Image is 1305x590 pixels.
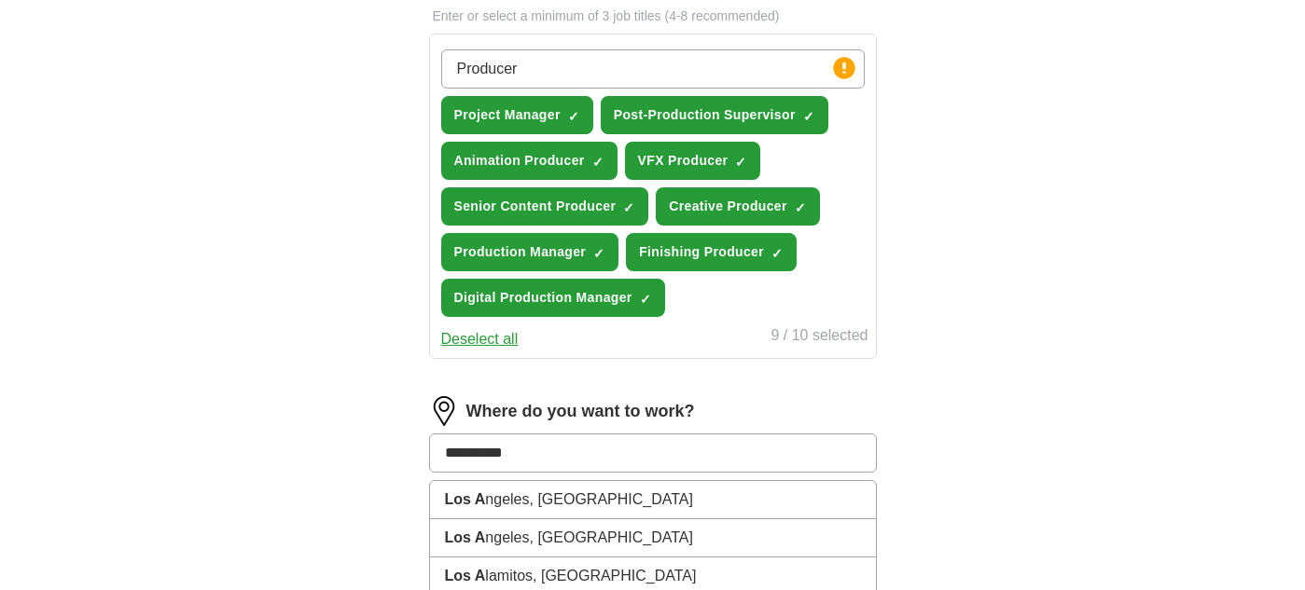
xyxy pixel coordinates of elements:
[454,288,632,308] span: Digital Production Manager
[623,200,634,215] span: ✓
[614,105,796,125] span: Post-Production Supervisor
[771,246,783,261] span: ✓
[454,105,561,125] span: Project Manager
[592,155,604,170] span: ✓
[735,155,746,170] span: ✓
[441,187,649,226] button: Senior Content Producer✓
[638,151,729,171] span: VFX Producer
[454,242,587,262] span: Production Manager
[593,246,604,261] span: ✓
[656,187,820,226] button: Creative Producer✓
[639,242,764,262] span: Finishing Producer
[625,142,761,180] button: VFX Producer✓
[601,96,828,134] button: Post-Production Supervisor✓
[454,197,617,216] span: Senior Content Producer
[441,49,865,89] input: Type a job title and press enter
[445,568,486,583] strong: Los A
[441,233,619,271] button: Production Manager✓
[430,481,876,519] li: ngeles, [GEOGRAPHIC_DATA]
[429,7,877,26] p: Enter or select a minimum of 3 job titles (4-8 recommended)
[445,491,486,507] strong: Los A
[803,109,814,124] span: ✓
[669,197,787,216] span: Creative Producer
[771,324,868,350] div: 9 / 10 selected
[626,233,797,271] button: Finishing Producer✓
[429,396,459,426] img: location.png
[430,519,876,557] li: ngeles, [GEOGRAPHIC_DATA]
[441,279,665,317] button: Digital Production Manager✓
[466,399,695,424] label: Where do you want to work?
[568,109,579,124] span: ✓
[445,529,486,545] strong: Los A
[441,328,519,350] button: Deselect all
[640,292,651,307] span: ✓
[441,96,593,134] button: Project Manager✓
[454,151,585,171] span: Animation Producer
[795,200,806,215] span: ✓
[441,142,618,180] button: Animation Producer✓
